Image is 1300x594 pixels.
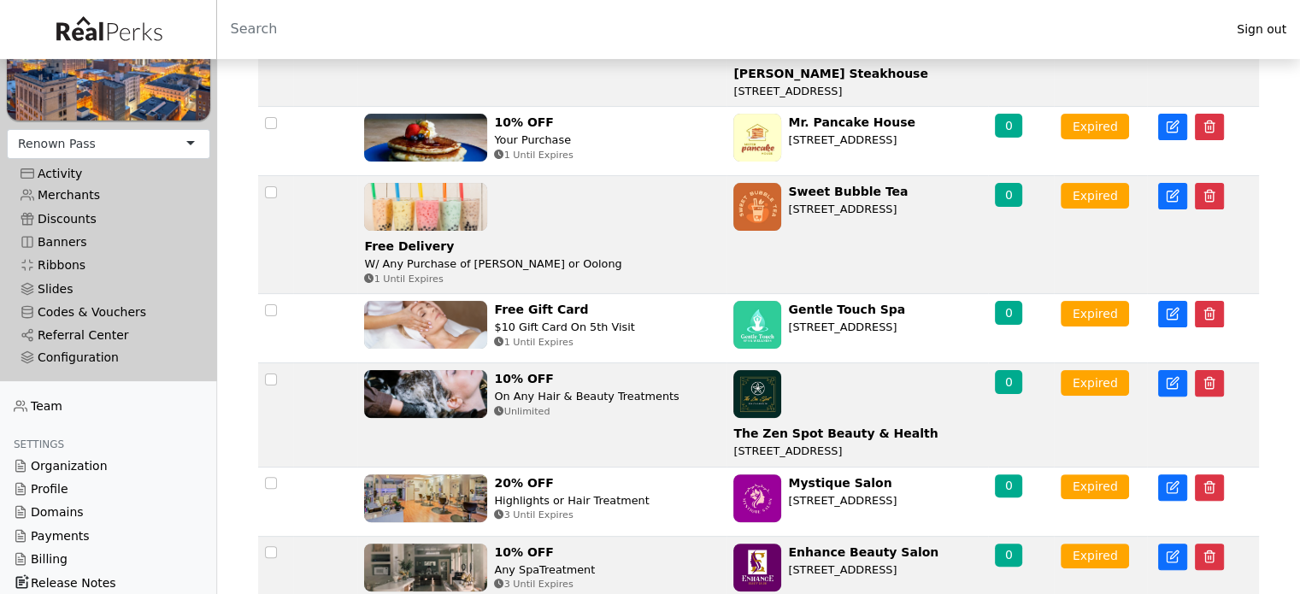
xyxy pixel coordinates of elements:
div: [STREET_ADDRESS] [788,132,915,148]
div: Activity [21,167,197,181]
button: Expired [1061,301,1129,326]
a: Merchants [7,184,210,207]
img: wcxHa8lFkPa5NlE3Yx40dmXumjEB2m6XTIPgri7L.png [733,474,781,522]
img: frsH62jvLEQFthfhOuQipufrrgUK6cYaoaoJ4j2F.jpg [364,114,487,162]
span: Settings [14,438,64,450]
div: 1 Until Expires [364,273,621,287]
a: Banners [7,231,210,254]
div: 3 Until Expires [494,509,649,523]
img: bDgscvJxU38K0oH90S40dXdfB2A37ekFvAXa0Fsb.jpg [364,544,487,591]
a: 0 [995,188,1022,202]
a: 0 [995,479,1022,492]
div: 0 [995,474,1022,497]
input: Search [217,9,1224,50]
img: DKG70yMn0Q7FvxoP66nmJJnXQ5sMfghUnUhnGSae.png [733,114,781,162]
a: 20% OFF Highlights or Hair Treatment 3 Until Expires [364,474,720,529]
div: [PERSON_NAME] Steakhouse [733,65,927,83]
img: sqktvUi49YWOlhEKK03WCLpzX7tC2yHSQ1VMvnxl.png [7,6,210,121]
div: [STREET_ADDRESS] [788,492,897,509]
a: Codes & Vouchers [7,301,210,324]
div: Free Gift Card [494,301,634,319]
div: 0 [995,114,1022,137]
a: 0 [995,375,1022,389]
div: [STREET_ADDRESS] [788,562,938,578]
img: tC70KxlYRmZVpDaZkTk9HSR28fdZC8gejMAtr8KN.jpg [364,183,487,231]
button: Expired [1061,114,1129,138]
div: Sweet Bubble Tea [788,183,908,201]
div: Your Purchase [494,132,573,148]
div: 10% OFF [494,370,679,388]
a: Free Delivery W/ Any Purchase of [PERSON_NAME] or Oolong 1 Until Expires [364,183,720,286]
div: Mr. Pancake House [788,114,915,132]
div: Unlimited [494,405,679,420]
img: TSZred2BqYMQu28c6NbXa3TS1dAAPqa7lFwdft9H.jpg [364,370,487,418]
a: Slides [7,277,210,300]
div: Any SpaTreatment [494,562,595,578]
div: [STREET_ADDRESS] [788,201,908,217]
img: 4S6DfTabcnkk4m2OULzrYqgbSkUNgjg6MZNp6OYp.png [733,370,781,418]
div: $10 Gift Card On 5th Visit [494,319,634,335]
div: Highlights or Hair Treatment [494,492,649,509]
div: 10% OFF [494,544,595,562]
a: 10% OFF On Any Hair & Beauty Treatments Unlimited [364,370,720,425]
div: Gentle Touch Spa [788,301,905,319]
div: 10% OFF [494,114,573,132]
a: The Zen Spot Beauty & Health [STREET_ADDRESS] [733,370,981,459]
div: W/ Any Purchase of [PERSON_NAME] or Oolong [364,256,621,272]
div: [STREET_ADDRESS] [733,83,927,99]
div: [STREET_ADDRESS] [788,319,905,335]
div: Mystique Salon [788,474,897,492]
div: Free Delivery [364,238,621,256]
a: 0 [995,548,1022,562]
img: NNRSDAbB7JPTWNbK8Dw4q4ilbxzljMgMek697aeg.png [733,544,781,591]
div: Enhance Beauty Salon [788,544,938,562]
div: Configuration [21,350,197,365]
div: 0 [995,544,1022,567]
a: 10% OFF Your Purchase 1 Until Expires [364,114,720,168]
img: real_perks_logo-01.svg [47,10,170,49]
div: 3 Until Expires [494,578,595,592]
div: 1 Until Expires [494,336,634,350]
button: Expired [1061,370,1129,395]
a: 0 [995,119,1022,132]
div: The Zen Spot Beauty & Health [733,425,938,443]
div: Renown Pass [18,135,96,153]
a: 0 [995,306,1022,320]
img: 8cKROP0qsEo2qkNH7drM4XJpNIuBdkLEia9qlFgi.jpg [364,301,487,349]
a: Sign out [1223,18,1300,41]
img: 2MtIwTosoVzKHIGeI9OtXzUiOPnzDZIsV07nKIAu.png [733,183,781,231]
a: Discounts [7,207,210,230]
div: 0 [995,301,1022,324]
img: hxzS9o1FYvVx14h83UHTeA05iAhfZB9iuh7yfqI9.jpg [364,474,487,522]
div: 0 [995,183,1022,206]
div: On Any Hair & Beauty Treatments [494,388,679,404]
a: Free Gift Card $10 Gift Card On 5th Visit 1 Until Expires [364,301,720,356]
a: Mystique Salon [STREET_ADDRESS] [733,474,981,529]
div: 0 [995,370,1022,393]
button: Expired [1061,474,1129,499]
a: Gentle Touch Spa [STREET_ADDRESS] [733,301,981,356]
a: Mr. Pancake House [STREET_ADDRESS] [733,114,981,168]
a: Referral Center [7,324,210,347]
a: Ribbons [7,254,210,277]
img: lDVCGtm1jgXjWtDLScZxlFrHqhAjWXnOLzd4ieNy.png [733,301,781,349]
button: Expired [1061,183,1129,208]
div: 20% OFF [494,474,649,492]
div: 1 Until Expires [494,149,573,163]
a: Sweet Bubble Tea [STREET_ADDRESS] [733,183,981,238]
button: Expired [1061,544,1129,568]
div: [STREET_ADDRESS] [733,443,938,459]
